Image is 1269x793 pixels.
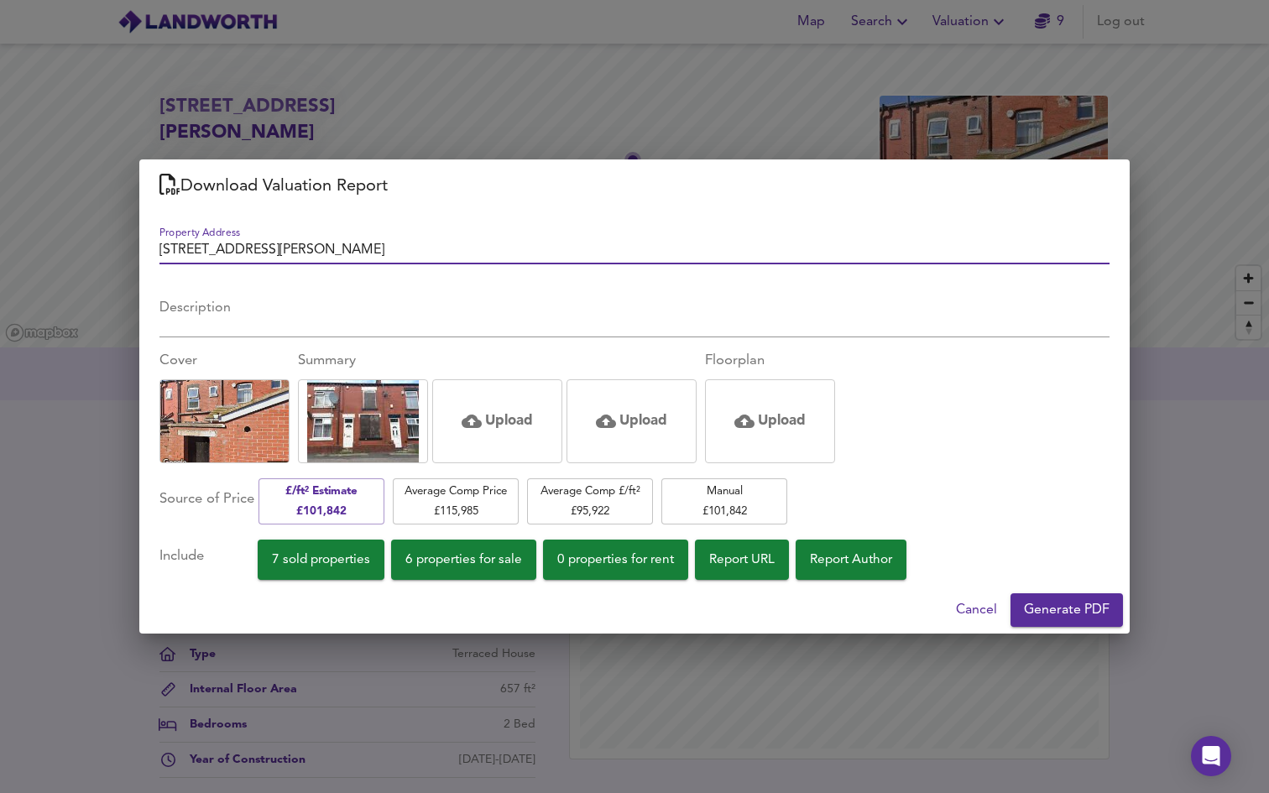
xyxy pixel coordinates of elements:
button: 6 properties for sale [391,540,536,580]
div: Cover [159,351,290,371]
div: Source of Price [159,477,254,526]
button: Average Comp £/ft²£95,922 [527,478,653,524]
button: 0 properties for rent [543,540,688,580]
h2: Download Valuation Report [159,173,1110,200]
div: Open Intercom Messenger [1191,736,1231,776]
label: Property Address [159,227,240,237]
h5: Upload [619,411,667,431]
div: Summary [298,351,697,371]
button: Report Author [796,540,906,580]
span: Report URL [709,549,775,571]
div: Click or drag and drop an image [567,379,697,463]
button: Average Comp Price£115,985 [393,478,519,524]
span: 0 properties for rent [557,549,674,571]
button: Report URL [695,540,789,580]
div: Include [159,540,258,580]
button: Generate PDF [1010,593,1123,627]
button: 7 sold properties [258,540,384,580]
span: Report Author [810,549,892,571]
div: Floorplan [705,351,835,371]
h5: Upload [485,411,533,431]
img: Uploaded [160,375,289,467]
span: 6 properties for sale [405,549,522,571]
div: Click to replace this image [298,379,428,463]
span: Manual £ 101,842 [670,482,779,521]
button: £/ft² Estimate£101,842 [258,478,384,524]
span: Average Comp Price £ 115,985 [401,482,510,521]
div: Click to replace this image [159,379,290,463]
span: £/ft² Estimate £ 101,842 [267,482,376,521]
div: Click or drag and drop an image [432,379,562,463]
span: 7 sold properties [272,549,370,571]
img: Uploaded [307,379,419,463]
h5: Upload [758,411,806,431]
span: Cancel [956,598,997,622]
button: Cancel [949,593,1004,627]
span: Average Comp £/ft² £ 95,922 [535,482,645,521]
button: Manual£101,842 [661,478,787,524]
span: Generate PDF [1024,598,1110,622]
